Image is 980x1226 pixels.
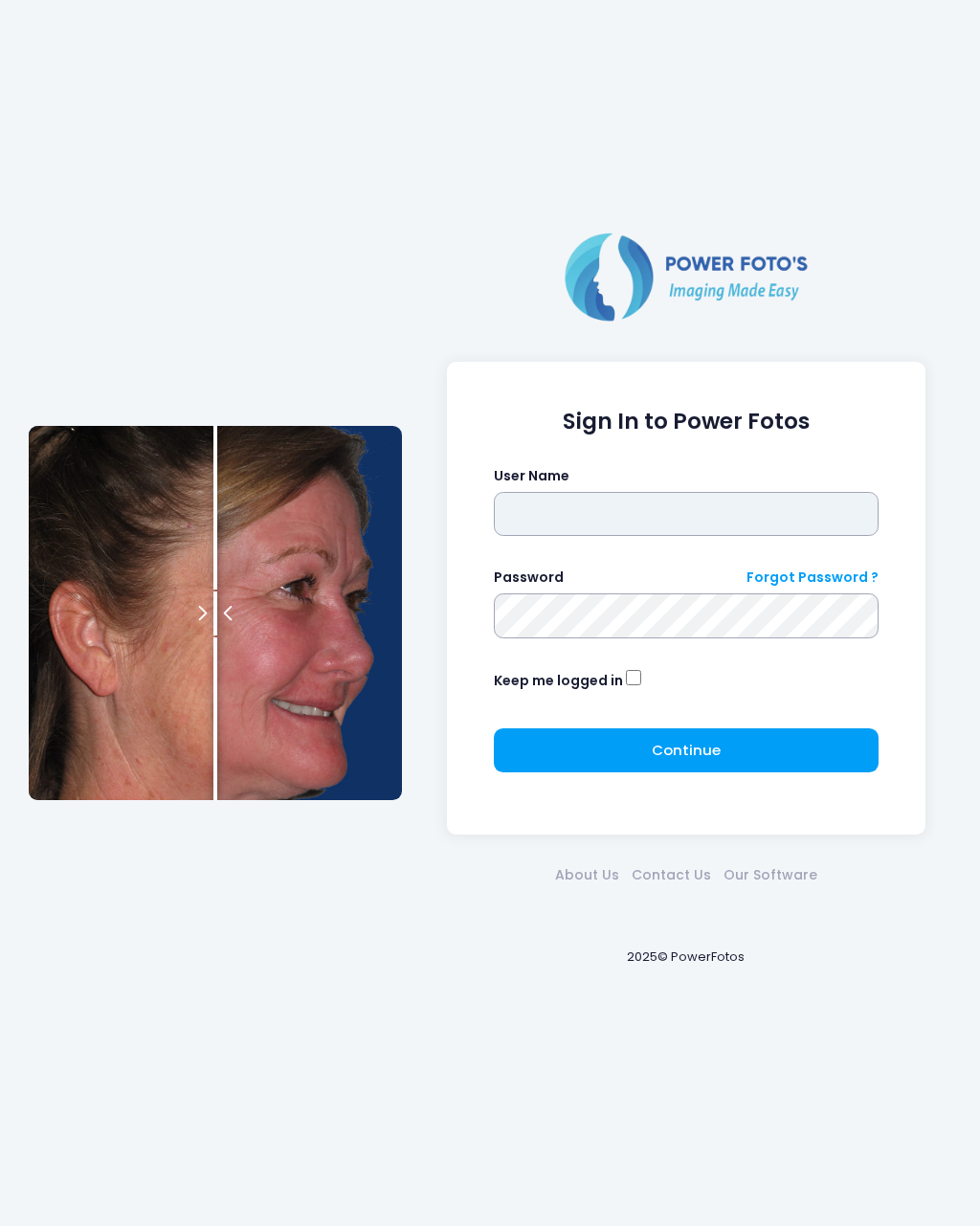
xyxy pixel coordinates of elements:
[494,466,569,486] label: User Name
[421,917,951,998] div: 2025© PowerFotos
[652,740,721,760] span: Continue
[746,568,879,588] a: Forgot Password ?
[494,568,564,588] label: Password
[494,671,623,691] label: Keep me logged in
[494,409,880,435] h1: Sign In to Power Fotos
[557,229,815,324] img: Logo
[548,865,625,885] a: About Us
[625,865,717,885] a: Contact Us
[717,865,823,885] a: Our Software
[494,728,880,772] button: Continue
